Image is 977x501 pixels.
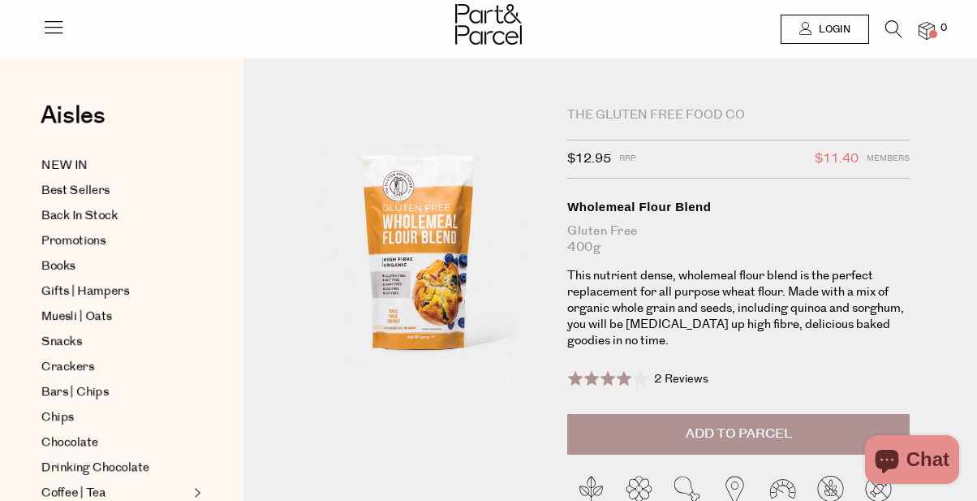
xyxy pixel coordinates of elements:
[41,433,189,452] a: Chocolate
[567,107,910,123] div: The Gluten Free Food Co
[654,371,708,387] span: 2 Reviews
[41,357,94,377] span: Crackers
[41,156,189,175] a: NEW IN
[41,103,105,144] a: Aisles
[41,458,149,477] span: Drinking Chocolate
[41,307,189,326] a: Muesli | Oats
[41,282,189,301] a: Gifts | Hampers
[686,425,792,443] span: Add to Parcel
[781,15,869,44] a: Login
[41,408,189,427] a: Chips
[41,408,74,427] span: Chips
[41,357,189,377] a: Crackers
[567,414,910,455] button: Add to Parcel
[41,97,105,133] span: Aisles
[41,231,105,251] span: Promotions
[41,382,189,402] a: Bars | Chips
[41,206,189,226] a: Back In Stock
[41,231,189,251] a: Promotions
[815,149,859,170] span: $11.40
[41,433,98,452] span: Chocolate
[41,382,109,402] span: Bars | Chips
[567,268,910,349] p: This nutrient dense, wholemeal flour blend is the perfect replacement for all purpose wheat flour...
[41,181,110,201] span: Best Sellers
[567,223,910,256] div: Gluten Free 400g
[455,4,522,45] img: Part&Parcel
[567,149,611,170] span: $12.95
[41,257,189,276] a: Books
[867,149,910,170] span: Members
[41,156,88,175] span: NEW IN
[815,23,850,37] span: Login
[41,181,189,201] a: Best Sellers
[292,107,543,404] img: Wholemeal Flour Blend
[567,199,910,215] div: Wholemeal Flour Blend
[41,257,75,276] span: Books
[41,332,189,352] a: Snacks
[41,307,112,326] span: Muesli | Oats
[860,435,964,488] inbox-online-store-chat: Shopify online store chat
[41,282,129,301] span: Gifts | Hampers
[41,458,189,477] a: Drinking Chocolate
[619,149,636,170] span: RRP
[936,21,951,36] span: 0
[919,22,935,39] a: 0
[41,332,82,352] span: Snacks
[41,206,118,226] span: Back In Stock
